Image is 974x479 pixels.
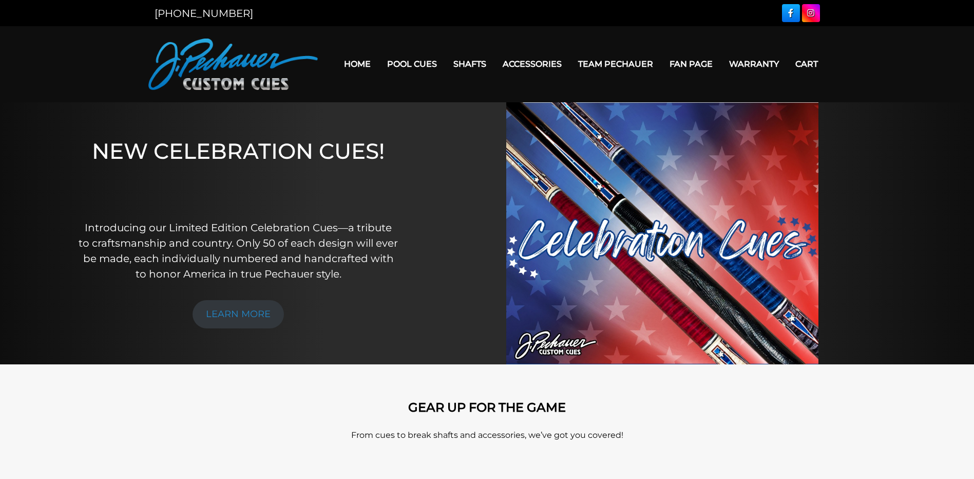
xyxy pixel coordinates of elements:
[148,39,318,90] img: Pechauer Custom Cues
[193,300,284,328] a: LEARN MORE
[570,51,661,77] a: Team Pechauer
[494,51,570,77] a: Accessories
[787,51,826,77] a: Cart
[379,51,445,77] a: Pool Cues
[408,400,566,415] strong: GEAR UP FOR THE GAME
[155,7,253,20] a: [PHONE_NUMBER]
[721,51,787,77] a: Warranty
[195,429,780,441] p: From cues to break shafts and accessories, we’ve got you covered!
[78,220,398,282] p: Introducing our Limited Edition Celebration Cues—a tribute to craftsmanship and country. Only 50 ...
[336,51,379,77] a: Home
[661,51,721,77] a: Fan Page
[78,138,398,206] h1: NEW CELEBRATION CUES!
[445,51,494,77] a: Shafts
